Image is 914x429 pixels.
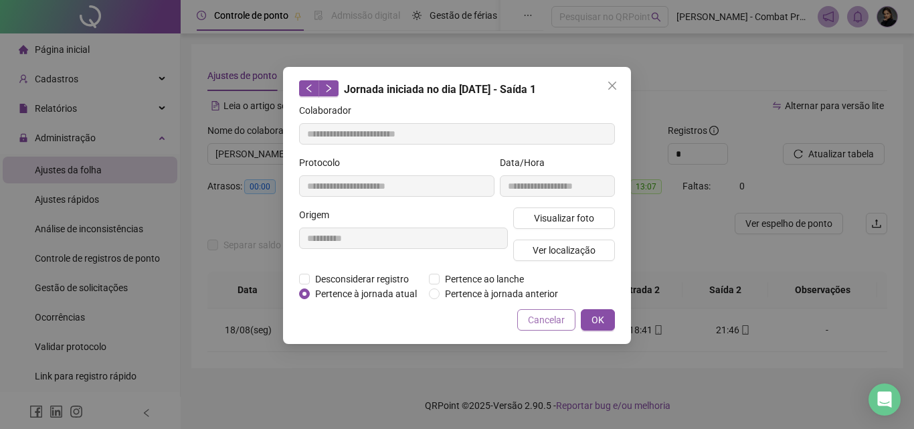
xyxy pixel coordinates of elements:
[607,80,618,91] span: close
[869,383,901,416] div: Open Intercom Messenger
[299,80,615,98] div: Jornada iniciada no dia [DATE] - Saída 1
[513,240,615,261] button: Ver localização
[440,272,529,286] span: Pertence ao lanche
[534,211,594,226] span: Visualizar foto
[528,313,565,327] span: Cancelar
[533,243,596,258] span: Ver localização
[304,84,314,93] span: left
[310,272,414,286] span: Desconsiderar registro
[299,155,349,170] label: Protocolo
[581,309,615,331] button: OK
[310,286,422,301] span: Pertence à jornada atual
[299,80,319,96] button: left
[440,286,563,301] span: Pertence à jornada anterior
[591,313,604,327] span: OK
[324,84,333,93] span: right
[602,75,623,96] button: Close
[299,103,360,118] label: Colaborador
[318,80,339,96] button: right
[500,155,553,170] label: Data/Hora
[517,309,575,331] button: Cancelar
[513,207,615,229] button: Visualizar foto
[299,207,338,222] label: Origem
